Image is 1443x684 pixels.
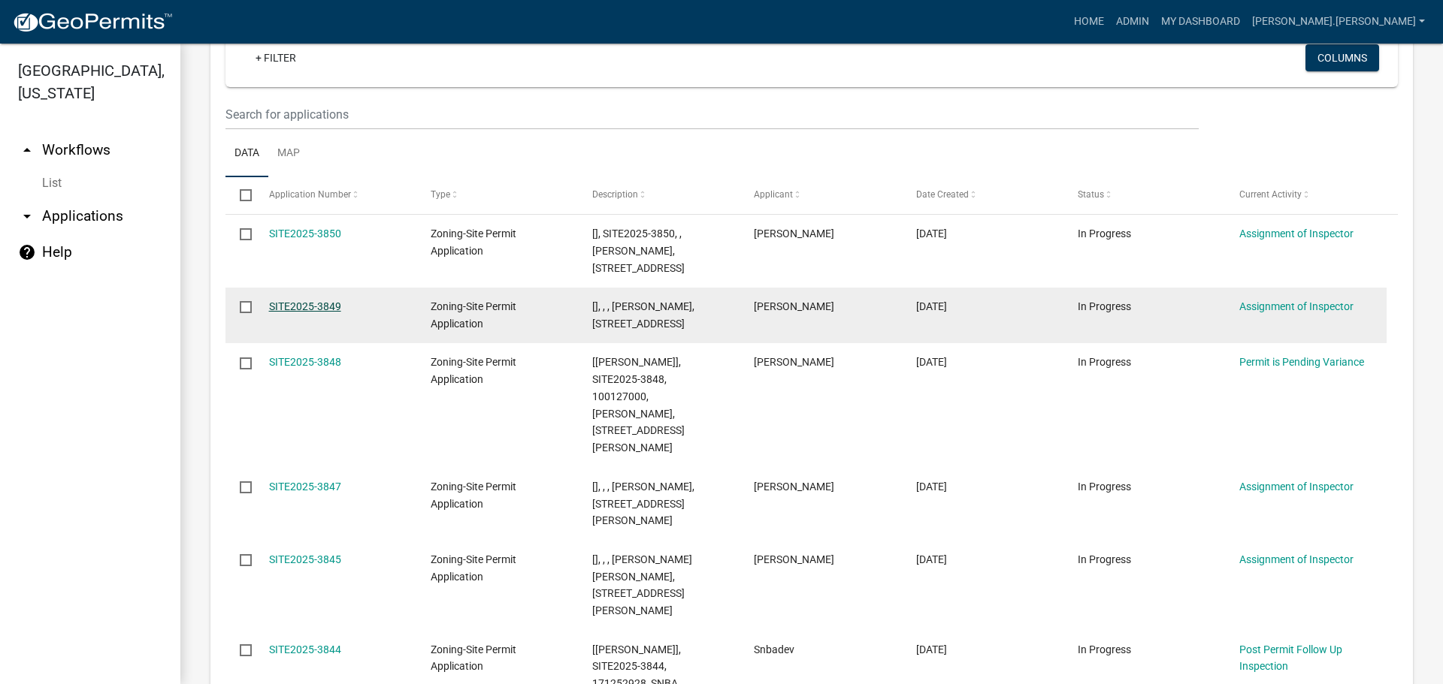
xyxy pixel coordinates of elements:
[916,300,947,312] span: 09/03/2025
[592,481,694,527] span: [], , , TRAVIS&KARLIE LEHMANN, 12536 CAROW CIR
[269,227,341,240] a: SITE2025-3850
[269,553,341,565] a: SITE2025-3845
[431,227,516,257] span: Zoning-Site Permit Application
[244,44,308,71] a: + Filter
[1063,177,1225,213] datatable-header-cell: Status
[754,189,793,200] span: Applicant
[1239,553,1354,565] a: Assignment of Inspector
[269,481,341,493] a: SITE2025-3847
[254,177,416,213] datatable-header-cell: Application Number
[916,643,947,655] span: 09/02/2025
[268,130,309,178] a: Map
[269,300,341,312] a: SITE2025-3849
[1078,481,1131,493] span: In Progress
[1225,177,1387,213] datatable-header-cell: Current Activity
[578,177,740,213] datatable-header-cell: Description
[225,177,254,213] datatable-header-cell: Select
[1239,481,1354,493] a: Assignment of Inspector
[269,356,341,368] a: SITE2025-3848
[1078,300,1131,312] span: In Progress
[916,553,947,565] span: 09/02/2025
[592,300,694,330] span: [], , , DAVID ENGLUND, 31800 PEACEWAY DR
[431,481,516,510] span: Zoning-Site Permit Application
[1155,8,1246,36] a: My Dashboard
[431,643,516,673] span: Zoning-Site Permit Application
[431,300,516,330] span: Zoning-Site Permit Application
[754,481,834,493] span: Travis Lehmann
[431,356,516,385] span: Zoning-Site Permit Application
[592,356,685,453] span: [Tyler Lindsay], SITE2025-3848, 100127000, RANDY SPOKELY, 20820 LEONA BEACH RD
[1078,356,1131,368] span: In Progress
[1078,189,1104,200] span: Status
[1305,44,1379,71] button: Columns
[1068,8,1110,36] a: Home
[592,189,638,200] span: Description
[754,643,794,655] span: Snbadev
[416,177,578,213] datatable-header-cell: Type
[754,356,834,368] span: Randy Barta
[754,300,834,312] span: Dave Englund
[18,243,36,261] i: help
[1239,643,1342,673] a: Post Permit Follow Up Inspection
[916,227,947,240] span: 09/03/2025
[269,189,351,200] span: Application Number
[18,141,36,159] i: arrow_drop_up
[1239,189,1302,200] span: Current Activity
[269,643,341,655] a: SITE2025-3844
[1239,300,1354,312] a: Assignment of Inspector
[431,553,516,583] span: Zoning-Site Permit Application
[740,177,901,213] datatable-header-cell: Applicant
[1078,643,1131,655] span: In Progress
[754,553,834,565] span: Corey Askin
[431,189,450,200] span: Type
[916,189,969,200] span: Date Created
[1239,227,1354,240] a: Assignment of Inspector
[225,99,1199,130] input: Search for applications
[754,227,834,240] span: Jeff Dugger
[592,553,692,616] span: [], , , BIRCH BURDICK, 24780 N MELISSA DR
[901,177,1063,213] datatable-header-cell: Date Created
[1078,553,1131,565] span: In Progress
[916,481,947,493] span: 09/03/2025
[225,130,268,178] a: Data
[916,356,947,368] span: 09/03/2025
[1246,8,1431,36] a: [PERSON_NAME].[PERSON_NAME]
[1239,356,1364,368] a: Permit is Pending Variance
[1110,8,1155,36] a: Admin
[18,207,36,225] i: arrow_drop_down
[592,227,685,274] span: [], SITE2025-3850, , JEFFREY DUGGER, 38821 ST HWY 34
[1078,227,1131,240] span: In Progress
